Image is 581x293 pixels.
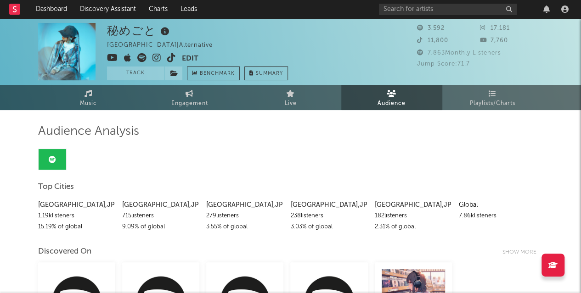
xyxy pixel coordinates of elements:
div: Discovered On [38,246,91,257]
span: Engagement [171,98,208,109]
button: Summary [244,66,288,80]
span: Benchmark [200,68,235,79]
span: Summary [256,71,283,76]
div: [GEOGRAPHIC_DATA] , JP [375,199,452,210]
span: Audience [378,98,406,109]
span: 7,760 [480,38,508,44]
div: 秘めごと [107,23,172,38]
div: 2.31 % of global [375,221,452,232]
div: [GEOGRAPHIC_DATA] , JP [38,199,115,210]
span: 7,863 Monthly Listeners [417,50,501,56]
span: Top Cities [38,182,74,193]
div: 9.09 % of global [122,221,199,232]
a: Benchmark [187,66,240,80]
button: Edit [182,53,198,65]
span: Music [80,98,97,109]
div: [GEOGRAPHIC_DATA] | Alternative [107,40,223,51]
span: Playlists/Charts [470,98,515,109]
div: 1.19k listeners [38,210,115,221]
span: Audience Analysis [38,126,139,137]
a: Live [240,85,341,110]
div: [GEOGRAPHIC_DATA] , JP [290,199,367,210]
div: 7.86k listeners [459,210,536,221]
span: 11,800 [417,38,448,44]
span: 3,592 [417,25,445,31]
a: Engagement [139,85,240,110]
input: Search for artists [379,4,517,15]
div: 15.19 % of global [38,221,115,232]
div: Global [459,199,536,210]
div: Show more [502,247,543,258]
a: Playlists/Charts [442,85,543,110]
a: Music [38,85,139,110]
div: 238 listeners [290,210,367,221]
div: 3.03 % of global [290,221,367,232]
span: 17,181 [480,25,510,31]
div: 279 listeners [206,210,283,221]
a: Audience [341,85,442,110]
div: 715 listeners [122,210,199,221]
div: [GEOGRAPHIC_DATA] , JP [206,199,283,210]
span: Live [285,98,297,109]
div: 3.55 % of global [206,221,283,232]
div: 182 listeners [375,210,452,221]
button: Track [107,66,164,80]
span: Jump Score: 71.7 [417,61,470,67]
div: [GEOGRAPHIC_DATA] , JP [122,199,199,210]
